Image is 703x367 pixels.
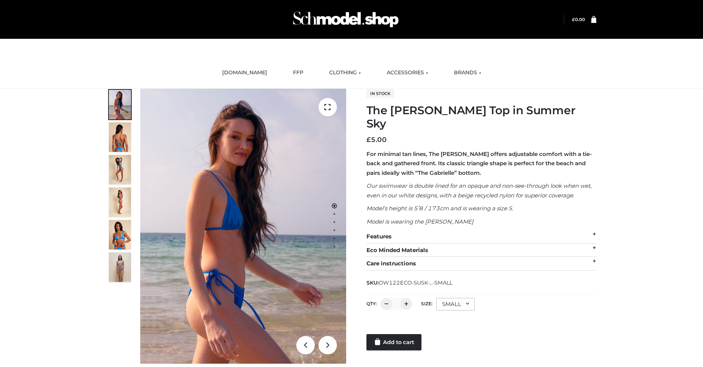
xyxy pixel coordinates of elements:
[366,218,473,225] em: Model is wearing the [PERSON_NAME]
[109,155,131,184] img: 4.Alex-top_CN-1-1-2.jpg
[572,17,585,22] a: £0.00
[109,220,131,249] img: 2.Alex-top_CN-1-1-2.jpg
[379,279,452,286] span: OW122ECO-SUSK-_-SMALL
[366,334,421,350] a: Add to cart
[290,5,401,34] img: Schmodel Admin 964
[366,182,592,199] em: Our swimwear is double lined for an opaque and non-see-through look when wet, even in our white d...
[324,65,366,81] a: CLOTHING
[366,136,371,144] span: £
[366,257,596,271] div: Care instructions
[366,278,453,287] span: SKU:
[109,90,131,119] img: 1.Alex-top_SS-1_4464b1e7-c2c9-4e4b-a62c-58381cd673c0-1.jpg
[109,122,131,152] img: 5.Alex-top_CN-1-1_1-1.jpg
[436,298,475,310] div: SMALL
[366,205,513,212] em: Model’s height is 5’8 / 173cm and is wearing a size S.
[572,17,575,22] span: £
[366,230,596,244] div: Features
[109,252,131,282] img: SSVC.jpg
[366,104,596,130] h1: The [PERSON_NAME] Top in Summer Sky
[366,89,394,98] span: In stock
[287,65,309,81] a: FFP
[366,301,377,306] label: QTY:
[381,65,434,81] a: ACCESSORIES
[421,301,433,306] label: Size:
[109,187,131,217] img: 3.Alex-top_CN-1-1-2.jpg
[366,244,596,257] div: Eco Minded Materials
[572,17,585,22] bdi: 0.00
[366,150,592,176] strong: For minimal tan lines, The [PERSON_NAME] offers adjustable comfort with a tie-back and gathered f...
[366,136,387,144] bdi: 5.00
[217,65,273,81] a: [DOMAIN_NAME]
[448,65,487,81] a: BRANDS
[140,89,346,364] img: 1.Alex-top_SS-1_4464b1e7-c2c9-4e4b-a62c-58381cd673c0 (1)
